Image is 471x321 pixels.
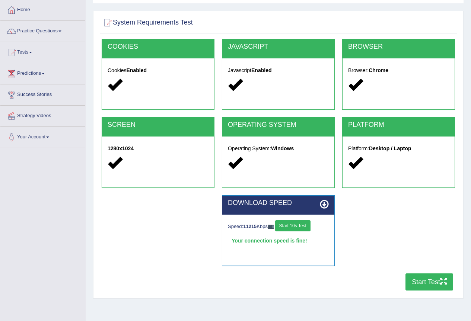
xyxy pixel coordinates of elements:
a: Your Account [0,127,85,145]
h5: Javascript [228,68,329,73]
h5: Operating System: [228,146,329,151]
a: Tests [0,42,85,61]
strong: Enabled [127,67,147,73]
h5: Cookies [108,68,209,73]
div: Your connection speed is fine! [228,235,329,246]
strong: Windows [271,145,294,151]
h2: COOKIES [108,43,209,51]
a: Strategy Videos [0,106,85,124]
h2: SCREEN [108,121,209,129]
div: Speed: Kbps [228,220,329,233]
h2: JAVASCRIPT [228,43,329,51]
a: Predictions [0,63,85,82]
h2: System Requirements Test [102,17,193,28]
a: Success Stories [0,84,85,103]
button: Start Test [405,273,453,290]
strong: Desktop / Laptop [369,145,411,151]
h5: Browser: [348,68,449,73]
h2: PLATFORM [348,121,449,129]
a: Practice Questions [0,21,85,39]
strong: 11215 [243,224,257,229]
h2: BROWSER [348,43,449,51]
strong: Enabled [251,67,271,73]
button: Start 10s Test [275,220,311,231]
img: ajax-loader-fb-connection.gif [268,225,274,229]
h2: DOWNLOAD SPEED [228,199,329,207]
h5: Platform: [348,146,449,151]
h2: OPERATING SYSTEM [228,121,329,129]
strong: Chrome [369,67,388,73]
strong: 1280x1024 [108,145,134,151]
